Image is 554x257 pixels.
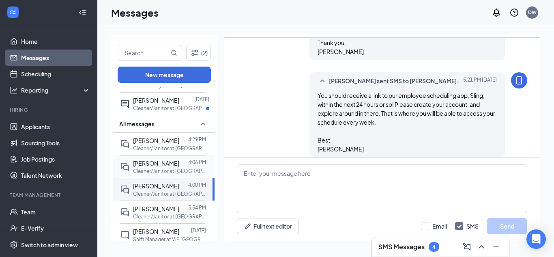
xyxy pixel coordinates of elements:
[120,162,130,172] svg: DoubleChat
[133,236,206,243] p: Shift Manager at VIP [GEOGRAPHIC_DATA]
[318,92,495,153] span: You should receive a link to our employee scheduling app, Sling, within the next 24 hours or so! ...
[10,241,18,249] svg: Settings
[244,222,252,230] svg: Pen
[526,229,546,249] div: Open Intercom Messenger
[21,119,90,135] a: Applicants
[188,204,206,211] p: 3:54 PM
[21,86,91,94] div: Reporting
[186,45,211,61] button: Filter (2)
[10,86,18,94] svg: Analysis
[10,106,89,113] div: Hiring
[133,160,179,167] span: [PERSON_NAME]
[133,213,206,220] p: Cleaner/Janitor at [GEOGRAPHIC_DATA]
[477,242,486,252] svg: ChevronUp
[78,9,86,17] svg: Collapse
[514,76,524,85] svg: MobileSms
[509,8,519,17] svg: QuestionInfo
[490,240,502,253] button: Minimize
[21,167,90,184] a: Talent Network
[194,96,209,103] p: [DATE]
[120,230,130,240] svg: ChatInactive
[118,45,169,60] input: Search
[171,50,177,56] svg: MagnifyingGlass
[120,139,130,149] svg: DoubleChat
[463,76,497,86] span: [DATE] 5:21 PM
[21,33,90,50] a: Home
[198,119,208,129] svg: SmallChevronUp
[190,48,200,58] svg: Filter
[133,190,206,197] p: Cleaner/Janitor at [GEOGRAPHIC_DATA]
[111,6,159,19] h1: Messages
[120,99,130,109] svg: ActiveChat
[118,67,211,83] button: New message
[487,218,527,234] button: Send
[475,240,488,253] button: ChevronUp
[21,220,90,236] a: E-Verify
[120,185,130,194] svg: DoubleChat
[188,136,206,143] p: 4:29 PM
[133,168,206,175] p: Cleaner/Janitor at [GEOGRAPHIC_DATA]
[133,105,206,112] p: Cleaner/Janitor at [GEOGRAPHIC_DATA]
[432,244,436,251] div: 4
[462,242,472,252] svg: ComposeMessage
[237,218,299,234] button: Full text editorPen
[329,76,459,86] span: [PERSON_NAME] sent SMS to [PERSON_NAME].
[191,227,206,234] p: [DATE]
[133,205,179,212] span: [PERSON_NAME]
[21,135,90,151] a: Sourcing Tools
[133,182,179,190] span: [PERSON_NAME]
[120,207,130,217] svg: DoubleChat
[21,241,78,249] div: Switch to admin view
[21,50,90,66] a: Messages
[188,181,206,188] p: 4:00 PM
[528,9,537,16] div: DW
[491,242,501,252] svg: Minimize
[10,192,89,199] div: Team Management
[9,8,17,16] svg: WorkstreamLogo
[21,66,90,82] a: Scheduling
[21,151,90,167] a: Job Postings
[378,242,425,251] h3: SMS Messages
[188,159,206,166] p: 4:06 PM
[133,145,206,152] p: Cleaner/Janitor at [GEOGRAPHIC_DATA]
[492,8,501,17] svg: Notifications
[21,204,90,220] a: Team
[133,97,179,104] span: [PERSON_NAME]
[133,228,179,235] span: [PERSON_NAME]
[133,137,179,144] span: [PERSON_NAME]
[119,120,155,128] span: All messages
[460,240,473,253] button: ComposeMessage
[318,76,327,86] svg: SmallChevronUp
